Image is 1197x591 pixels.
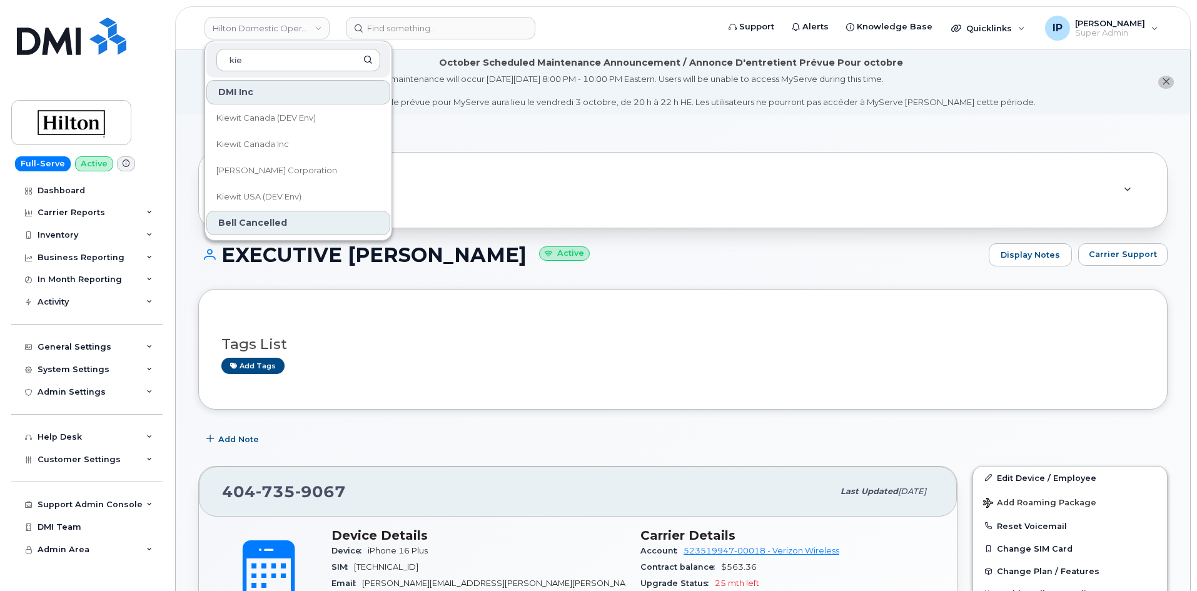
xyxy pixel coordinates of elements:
[206,132,390,157] a: Kiewit Canada Inc
[640,546,684,555] span: Account
[684,546,839,555] a: 523519947-00018 - Verizon Wireless
[1158,76,1174,89] button: close notification
[198,428,270,451] button: Add Note
[331,578,362,588] span: Email
[221,336,1144,352] h3: Tags List
[216,191,301,203] span: Kiewit USA (DEV Env)
[206,106,390,131] a: Kiewit Canada (DEV Env)
[841,487,898,496] span: Last updated
[216,112,316,124] span: Kiewit Canada (DEV Env)
[256,482,295,501] span: 735
[206,80,390,104] div: DMI Inc
[898,487,926,496] span: [DATE]
[973,515,1167,537] button: Reset Voicemail
[973,560,1167,582] button: Change Plan / Features
[206,211,390,235] div: Bell Cancelled
[973,537,1167,560] button: Change SIM Card
[1089,248,1157,260] span: Carrier Support
[221,358,285,373] a: Add tags
[216,49,380,71] input: Search
[640,528,934,543] h3: Carrier Details
[983,498,1096,510] span: Add Roaming Package
[715,578,759,588] span: 25 mth left
[295,482,346,501] span: 9067
[206,158,390,183] a: [PERSON_NAME] Corporation
[206,184,390,210] a: Kiewit USA (DEV Env)
[331,528,625,543] h3: Device Details
[222,482,346,501] span: 404
[216,164,337,177] span: [PERSON_NAME] Corporation
[368,546,428,555] span: iPhone 16 Plus
[331,562,354,572] span: SIM
[989,243,1072,267] a: Display Notes
[216,138,289,151] span: Kiewit Canada Inc
[721,562,757,572] span: $563.36
[973,467,1167,489] a: Edit Device / Employee
[307,73,1036,108] div: MyServe scheduled maintenance will occur [DATE][DATE] 8:00 PM - 10:00 PM Eastern. Users will be u...
[973,489,1167,515] button: Add Roaming Package
[331,546,368,555] span: Device
[218,433,259,445] span: Add Note
[640,578,715,588] span: Upgrade Status
[997,567,1099,576] span: Change Plan / Features
[1078,243,1168,266] button: Carrier Support
[439,56,903,69] div: October Scheduled Maintenance Announcement / Annonce D'entretient Prévue Pour octobre
[640,562,721,572] span: Contract balance
[539,246,590,261] small: Active
[354,562,418,572] span: [TECHNICAL_ID]
[1143,537,1188,582] iframe: Messenger Launcher
[198,244,982,266] h1: EXECUTIVE [PERSON_NAME]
